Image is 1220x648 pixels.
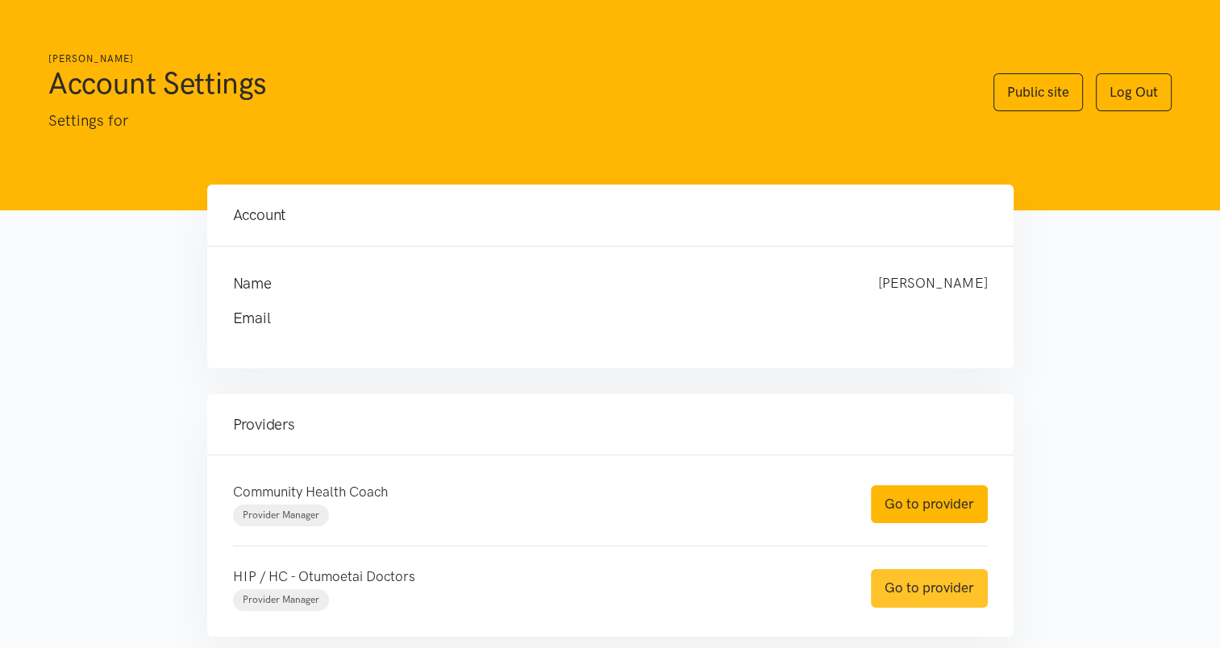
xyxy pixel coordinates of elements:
a: Go to provider [871,569,988,607]
p: Settings for [48,109,961,133]
span: Provider Manager [243,594,319,605]
h4: Name [233,272,846,295]
h1: Account Settings [48,64,961,102]
h4: Account [233,204,988,226]
p: Community Health Coach [233,481,839,503]
p: HIP / HC - Otumoetai Doctors [233,566,839,588]
a: Go to provider [871,485,988,523]
h4: Providers [233,413,988,436]
a: Public site [993,73,1083,111]
h6: [PERSON_NAME] [48,52,961,67]
span: Provider Manager [243,509,319,521]
a: Log Out [1096,73,1172,111]
div: [PERSON_NAME] [862,272,1004,295]
h4: Email [233,307,956,330]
